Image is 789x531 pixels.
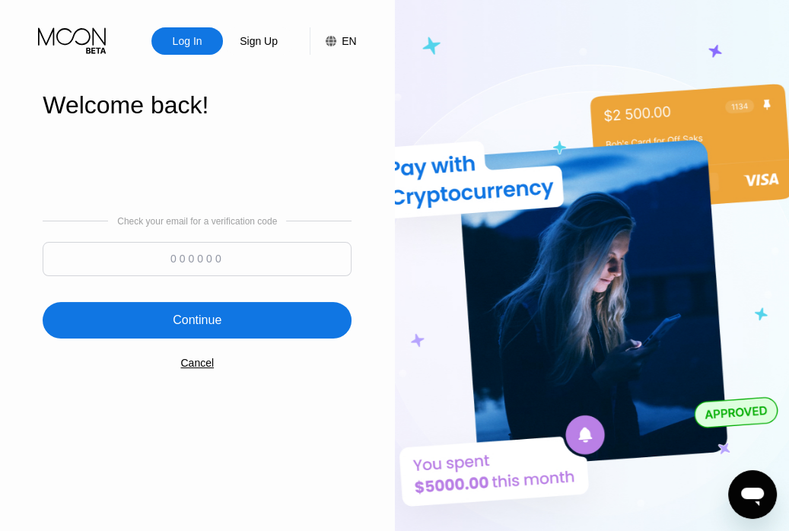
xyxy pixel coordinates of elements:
[151,27,223,55] div: Log In
[310,27,356,55] div: EN
[171,33,204,49] div: Log In
[43,302,352,339] div: Continue
[223,27,294,55] div: Sign Up
[173,313,221,328] div: Continue
[117,216,277,227] div: Check your email for a verification code
[728,470,777,519] iframe: Button to launch messaging window
[43,242,352,276] input: 000000
[43,91,352,119] div: Welcome back!
[180,357,214,369] div: Cancel
[238,33,279,49] div: Sign Up
[342,35,356,47] div: EN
